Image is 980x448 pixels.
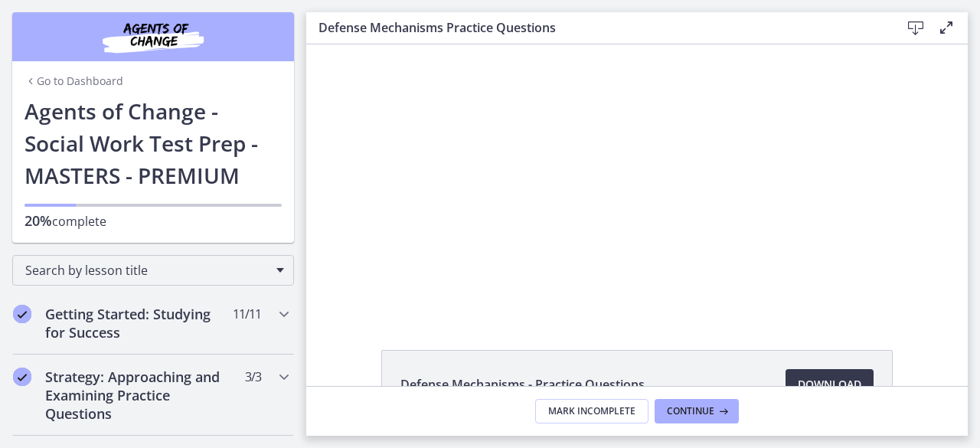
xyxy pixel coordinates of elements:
[667,405,714,417] span: Continue
[24,74,123,89] a: Go to Dashboard
[245,368,261,386] span: 3 / 3
[24,211,52,230] span: 20%
[548,405,635,417] span: Mark Incomplete
[12,255,294,286] div: Search by lesson title
[13,368,31,386] i: Completed
[13,305,31,323] i: Completed
[786,369,874,400] a: Download
[400,375,645,394] span: Defense Mechanisms - Practice Questions
[45,305,232,342] h2: Getting Started: Studying for Success
[306,44,968,315] iframe: Video Lesson
[233,305,261,323] span: 11 / 11
[798,375,861,394] span: Download
[61,18,245,55] img: Agents of Change
[45,368,232,423] h2: Strategy: Approaching and Examining Practice Questions
[535,399,648,423] button: Mark Incomplete
[24,211,282,231] p: complete
[25,262,269,279] span: Search by lesson title
[24,95,282,191] h1: Agents of Change - Social Work Test Prep - MASTERS - PREMIUM
[655,399,739,423] button: Continue
[318,18,876,37] h3: Defense Mechanisms Practice Questions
